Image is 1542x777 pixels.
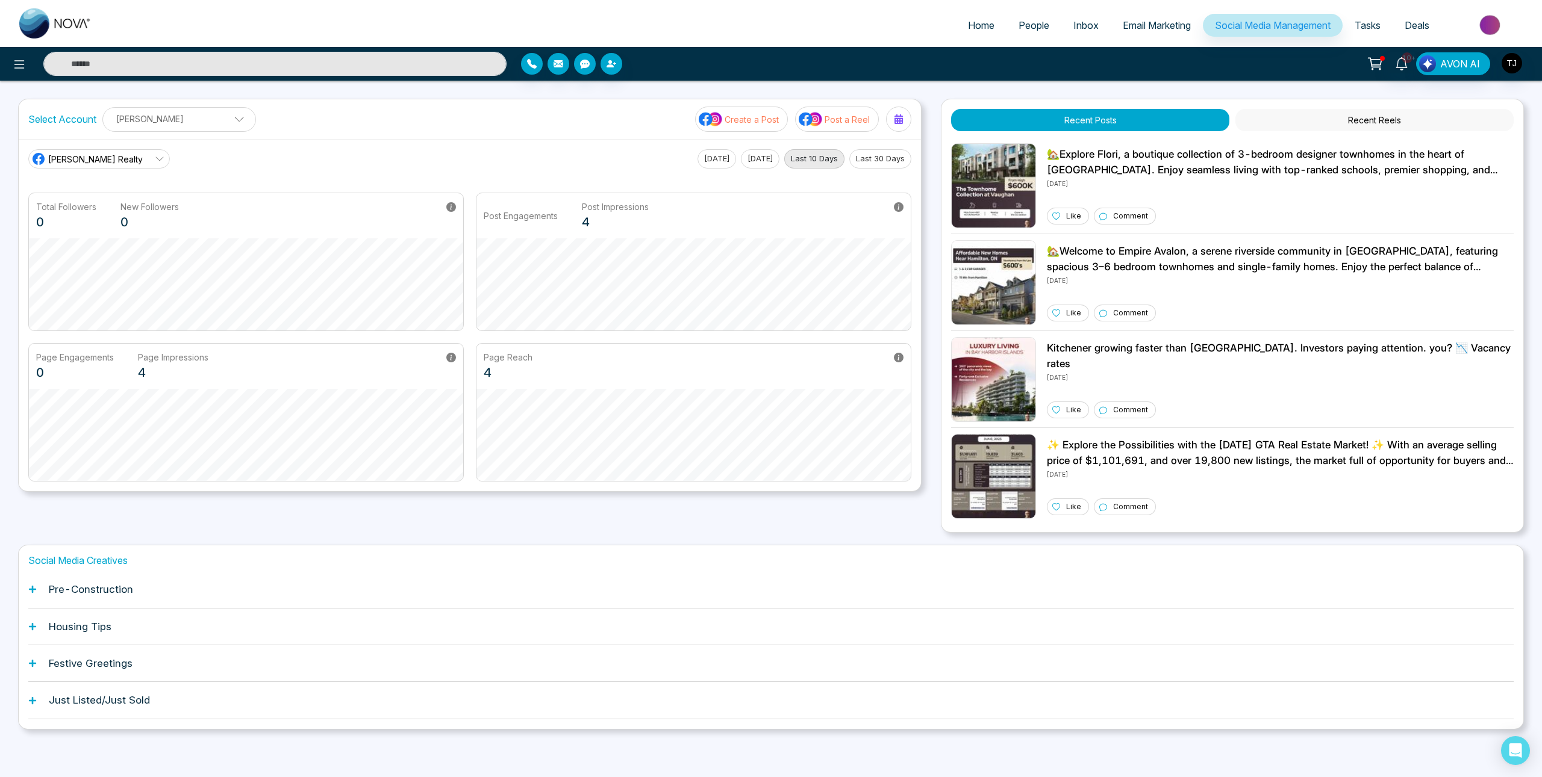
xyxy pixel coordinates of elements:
[1113,404,1148,415] p: Comment
[1440,57,1480,71] span: AVON AI
[1402,52,1412,63] span: 10+
[1047,468,1514,479] p: [DATE]
[699,111,723,127] img: social-media-icon
[1066,404,1081,415] p: Like
[1061,14,1111,37] a: Inbox
[1047,147,1514,178] p: 🏡Explore Flori, a boutique collection of 3-bedroom designer townhomes in the heart of [GEOGRAPHIC...
[1419,55,1436,72] img: Lead Flow
[1047,244,1514,274] p: 🏡Welcome to Empire Avalon, a serene riverside community in [GEOGRAPHIC_DATA], featuring spacious ...
[799,111,823,127] img: social-media-icon
[1113,308,1148,318] p: Comment
[484,364,532,382] p: 4
[484,351,532,364] p: Page Reach
[1447,11,1535,39] img: Market-place.gif
[1343,14,1393,37] a: Tasks
[49,583,133,595] h1: Pre-Construction
[725,113,779,126] p: Create a Post
[1066,308,1081,318] p: Like
[49,621,111,633] h1: Housing Tips
[951,143,1036,228] img: Unable to load img.
[1111,14,1203,37] a: Email Marketing
[1007,14,1061,37] a: People
[1073,19,1099,31] span: Inbox
[784,149,844,169] button: Last 10 Days
[1047,178,1514,188] p: [DATE]
[1203,14,1343,37] a: Social Media Management
[1047,341,1514,371] p: Kitchener growing faster than [GEOGRAPHIC_DATA]. Investors paying attention. you? 📉 Vacancy rates
[36,200,96,213] p: Total Followers
[49,694,150,706] h1: Just Listed/Just Sold
[19,8,92,39] img: Nova CRM Logo
[741,149,779,169] button: [DATE]
[1215,19,1331,31] span: Social Media Management
[1235,109,1514,131] button: Recent Reels
[1393,14,1441,37] a: Deals
[1047,371,1514,382] p: [DATE]
[698,149,736,169] button: [DATE]
[120,200,179,213] p: New Followers
[1066,211,1081,221] p: Like
[951,240,1036,325] img: Unable to load img.
[1355,19,1381,31] span: Tasks
[1502,53,1522,73] img: User Avatar
[28,112,96,126] label: Select Account
[1113,501,1148,512] p: Comment
[1387,52,1416,73] a: 10+
[968,19,994,31] span: Home
[956,14,1007,37] a: Home
[951,434,1036,519] img: Unable to load img.
[1047,274,1514,285] p: [DATE]
[1416,52,1490,75] button: AVON AI
[951,337,1036,422] img: Unable to load img.
[951,109,1229,131] button: Recent Posts
[695,107,788,132] button: social-media-iconCreate a Post
[582,213,649,231] p: 4
[1501,736,1530,765] div: Open Intercom Messenger
[1123,19,1191,31] span: Email Marketing
[582,200,649,213] p: Post Impressions
[36,364,114,382] p: 0
[120,213,179,231] p: 0
[484,209,558,222] p: Post Engagements
[1066,501,1081,512] p: Like
[849,149,911,169] button: Last 30 Days
[28,555,1514,566] h1: Social Media Creatives
[1019,19,1049,31] span: People
[825,113,870,126] p: Post a Reel
[1047,438,1514,468] p: ✨ Explore the Possibilities with the [DATE] GTA Real Estate Market! ✨ With an average selling pri...
[138,364,208,382] p: 4
[1113,211,1148,221] p: Comment
[795,107,879,132] button: social-media-iconPost a Reel
[110,109,248,129] p: [PERSON_NAME]
[48,153,143,166] span: [PERSON_NAME] Realty
[36,351,114,364] p: Page Engagements
[138,351,208,364] p: Page Impressions
[49,657,133,669] h1: Festive Greetings
[1405,19,1429,31] span: Deals
[36,213,96,231] p: 0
